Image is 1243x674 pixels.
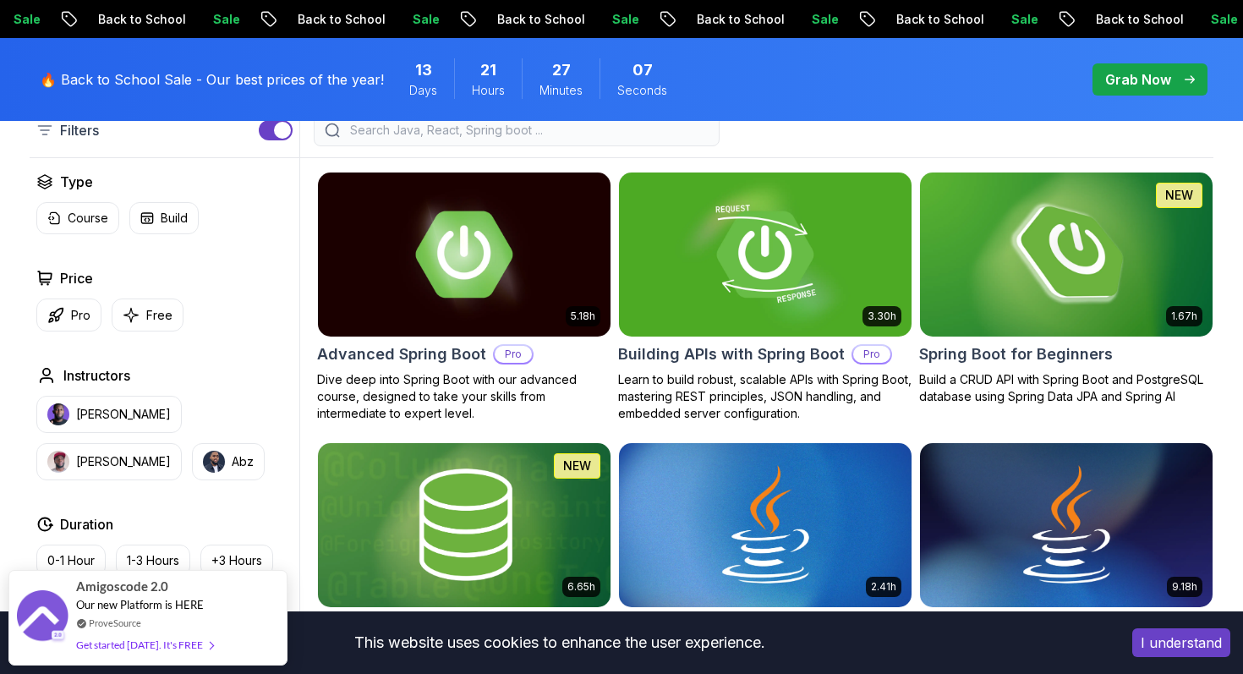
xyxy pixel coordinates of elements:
p: 5.18h [571,310,595,323]
button: instructor imgAbz [192,443,265,480]
button: instructor img[PERSON_NAME] [36,396,182,433]
button: Course [36,202,119,234]
button: 1-3 Hours [116,545,190,577]
p: Back to School [882,11,997,28]
img: instructor img [203,451,225,473]
p: Learn to build robust, scalable APIs with Spring Boot, mastering REST principles, JSON handling, ... [618,371,912,422]
a: ProveSource [89,616,141,630]
p: Abz [232,453,254,470]
p: Pro [853,346,890,363]
img: provesource social proof notification image [17,590,68,645]
p: 0-1 Hour [47,552,95,569]
input: Search Java, React, Spring boot ... [347,122,709,139]
p: Back to School [283,11,398,28]
p: Course [68,210,108,227]
p: Dive deep into Spring Boot with our advanced course, designed to take your skills from intermedia... [317,371,611,422]
p: Back to School [483,11,598,28]
p: Pro [495,346,532,363]
span: Seconds [617,82,667,99]
p: Free [146,307,172,324]
button: 0-1 Hour [36,545,106,577]
p: Sale [797,11,851,28]
img: instructor img [47,451,69,473]
h2: Spring Boot for Beginners [919,342,1113,366]
h2: Duration [60,514,113,534]
p: Back to School [1081,11,1196,28]
button: Pro [36,299,101,332]
span: Amigoscode 2.0 [76,577,168,596]
button: +3 Hours [200,545,273,577]
p: NEW [1165,187,1193,204]
span: Minutes [539,82,583,99]
p: Pro [71,307,90,324]
img: Spring Data JPA card [318,443,611,607]
p: Build [161,210,188,227]
p: Build a CRUD API with Spring Boot and PostgreSQL database using Spring Data JPA and Spring AI [919,371,1213,405]
p: 🔥 Back to School Sale - Our best prices of the year! [40,69,384,90]
p: 9.18h [1172,580,1197,594]
p: [PERSON_NAME] [76,453,171,470]
span: 27 Minutes [552,58,571,82]
a: Building APIs with Spring Boot card3.30hBuilding APIs with Spring BootProLearn to build robust, s... [618,172,912,422]
img: Advanced Spring Boot card [318,173,611,337]
h2: Instructors [63,365,130,386]
span: Our new Platform is HERE [76,598,204,611]
p: 1.67h [1171,310,1197,323]
p: Filters [60,120,99,140]
button: Free [112,299,183,332]
p: [PERSON_NAME] [76,406,171,423]
p: Back to School [682,11,797,28]
p: Grab Now [1105,69,1171,90]
p: 2.41h [871,580,896,594]
p: NEW [563,458,591,474]
h2: Type [60,172,93,192]
p: 1-3 Hours [127,552,179,569]
h2: Price [60,268,93,288]
p: Sale [398,11,452,28]
p: Sale [997,11,1051,28]
h2: Building APIs with Spring Boot [618,342,845,366]
img: Java for Developers card [920,443,1213,607]
button: instructor img[PERSON_NAME] [36,443,182,480]
button: Accept cookies [1132,628,1230,657]
span: Hours [472,82,505,99]
a: Spring Boot for Beginners card1.67hNEWSpring Boot for BeginnersBuild a CRUD API with Spring Boot ... [919,172,1213,405]
span: 21 Hours [480,58,496,82]
div: This website uses cookies to enhance the user experience. [13,624,1107,661]
p: Sale [598,11,652,28]
img: instructor img [47,403,69,425]
img: Spring Boot for Beginners card [912,168,1219,340]
p: 3.30h [868,310,896,323]
a: Advanced Spring Boot card5.18hAdvanced Spring BootProDive deep into Spring Boot with our advanced... [317,172,611,422]
p: +3 Hours [211,552,262,569]
p: Back to School [84,11,199,28]
div: Get started [DATE]. It's FREE [76,635,213,655]
button: Build [129,202,199,234]
h2: Advanced Spring Boot [317,342,486,366]
span: 13 Days [415,58,432,82]
p: 6.65h [567,580,595,594]
img: Building APIs with Spring Boot card [619,173,912,337]
p: Sale [199,11,253,28]
span: Days [409,82,437,99]
img: Java for Beginners card [619,443,912,607]
span: 7 Seconds [632,58,653,82]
